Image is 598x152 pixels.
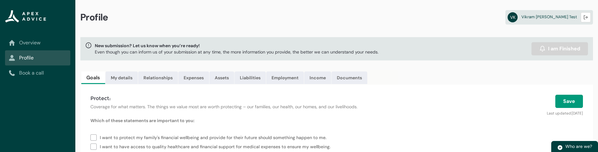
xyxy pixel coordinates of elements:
[331,71,367,84] a: Documents
[266,71,304,84] a: Employment
[81,71,105,84] a: Goals
[557,145,563,150] img: play.svg
[521,14,577,20] span: Vikram [PERSON_NAME] Test
[572,111,583,116] lightning-formatted-date-time: [DATE]
[581,12,591,22] button: Logout
[5,35,70,81] nav: Sub page
[234,71,266,84] a: Liabilities
[9,54,67,62] a: Profile
[508,12,518,22] abbr: VK
[138,71,178,84] a: Relationships
[95,42,379,49] span: New submission? Let us know when you’re ready!
[178,71,209,84] a: Expenses
[5,10,46,23] img: Apex Advice Group
[539,46,546,52] img: alarm.svg
[100,142,333,151] span: I want to have access to quality healthcare and financial support for medical expenses to ensure ...
[304,71,331,84] a: Income
[9,69,67,77] a: Book a call
[424,108,583,116] p: Last updated:
[9,39,67,47] a: Overview
[90,95,416,102] h4: Protect:
[90,117,583,124] p: Which of these statements are important to you:
[100,132,329,142] span: I want to protect my family's financial wellbeing and provide for their future should something h...
[548,45,580,53] span: I am Finished
[90,104,416,110] p: Coverage for what matters. The things we value most are worth protecting – our families, our heal...
[95,49,379,55] p: Even though you can inform us of your submission at any time, the more information you provide, t...
[209,71,234,84] a: Assets
[565,144,592,149] span: Who are we?
[531,42,588,55] button: I am Finished
[505,10,593,25] a: VKVikram [PERSON_NAME] Test
[105,71,138,84] a: My details
[555,95,583,108] button: Save
[80,11,108,23] span: Profile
